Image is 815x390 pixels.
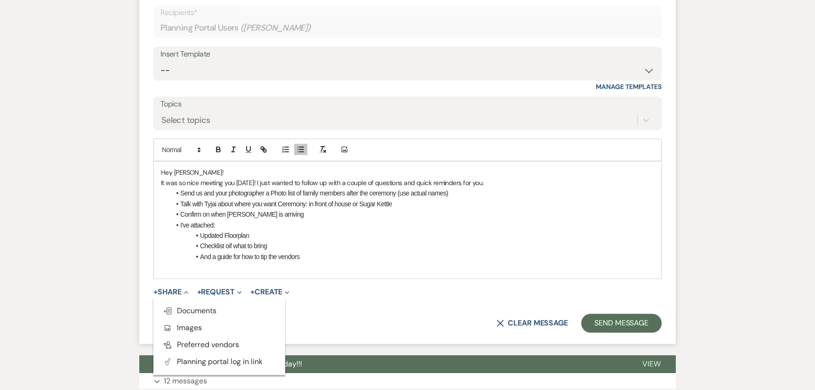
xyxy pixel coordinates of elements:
p: 12 messages [164,375,207,387]
span: + [153,288,158,296]
span: + [250,288,255,296]
p: Recipients* [160,7,655,19]
li: Checklist oif what to bring [170,241,654,251]
span: View [642,359,661,369]
li: And a guide for how to tip the vendors [170,252,654,262]
span: Images [163,323,202,333]
span: + [197,288,201,296]
button: Images [153,319,285,336]
button: Create [250,288,289,296]
button: The final countdown to your wedding day!!! [139,355,627,373]
button: Share [153,288,189,296]
button: Request [197,288,242,296]
div: Planning Portal Users [160,19,655,37]
span: I've attached: [180,221,215,229]
button: Planning portal log in link [153,353,285,370]
button: Send Message [581,314,662,333]
span: ( [PERSON_NAME] ) [240,22,311,34]
button: 12 messages [139,373,676,389]
div: Select topics [161,114,210,126]
button: Preferred vendors [153,336,285,353]
a: Manage Templates [596,82,662,91]
div: Insert Template [160,48,655,61]
span: Documents [163,306,216,316]
span: Send us and your photographer a Photo list of family members after the ceremony (use actual names) [180,189,448,197]
span: It was so nice meeting you [DATE]! I just wanted to follow up with a couple of questions and quic... [161,179,483,187]
span: Confirm on when [PERSON_NAME] is arriving [180,211,304,218]
span: Hey [PERSON_NAME]! [161,168,224,177]
label: Topics [160,97,655,111]
button: Documents [153,302,285,319]
button: View [627,355,676,373]
span: Talk with Tyjai about where you want Ceremony: in front of house or Sugar Kettle [180,200,392,208]
button: Clear message [496,319,568,327]
span: Updated Floorplan [200,232,249,239]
